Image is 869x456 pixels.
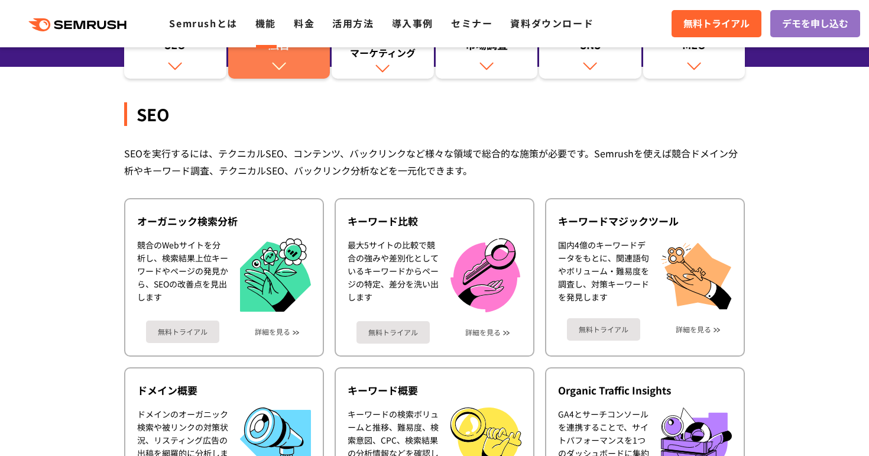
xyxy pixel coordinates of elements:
div: 国内4億のキーワードデータをもとに、関連語句やボリューム・難易度を調査し、対策キーワードを発見します [558,238,649,309]
a: 無料トライアル [356,321,430,344]
a: 詳細を見る [676,325,711,334]
a: SEO [124,20,226,79]
a: MEO [643,20,745,79]
a: 導入事例 [392,16,433,30]
div: Organic Traffic Insights [558,383,732,397]
img: キーワード比較 [450,238,520,312]
a: 資料ダウンロード [510,16,594,30]
div: ドメイン概要 [137,383,311,397]
div: SEOを実行するには、テクニカルSEO、コンテンツ、バックリンクなど様々な領域で総合的な施策が必要です。Semrushを使えば競合ドメイン分析やキーワード調査、テクニカルSEO、バックリンク分析... [124,145,745,179]
a: 機能 [255,16,276,30]
div: 競合のWebサイトを分析し、検索結果上位キーワードやページの発見から、SEOの改善点を見出します [137,238,228,312]
img: オーガニック検索分析 [240,238,311,312]
span: 無料トライアル [683,16,750,31]
div: キーワード比較 [348,214,521,228]
a: 無料トライアル [567,318,640,341]
a: セミナー [451,16,492,30]
span: デモを申し込む [782,16,848,31]
div: 最大5サイトの比較で競合の強みや差別化としているキーワードからページの特定、差分を洗い出します [348,238,439,312]
a: 詳細を見る [465,328,501,337]
a: 無料トライアル [146,321,219,343]
div: キーワード概要 [348,383,521,397]
img: キーワードマジックツール [661,238,732,309]
a: 詳細を見る [255,328,290,336]
a: 市場調査 [436,20,538,79]
a: Semrushとは [169,16,237,30]
div: キーワードマジックツール [558,214,732,228]
a: 活用方法 [332,16,374,30]
div: SEO [124,102,745,126]
a: デモを申し込む [770,10,860,37]
a: 料金 [294,16,314,30]
div: オーガニック検索分析 [137,214,311,228]
a: 無料トライアル [672,10,761,37]
a: 広告 [228,20,330,79]
a: コンテンツマーケティング [332,20,434,79]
